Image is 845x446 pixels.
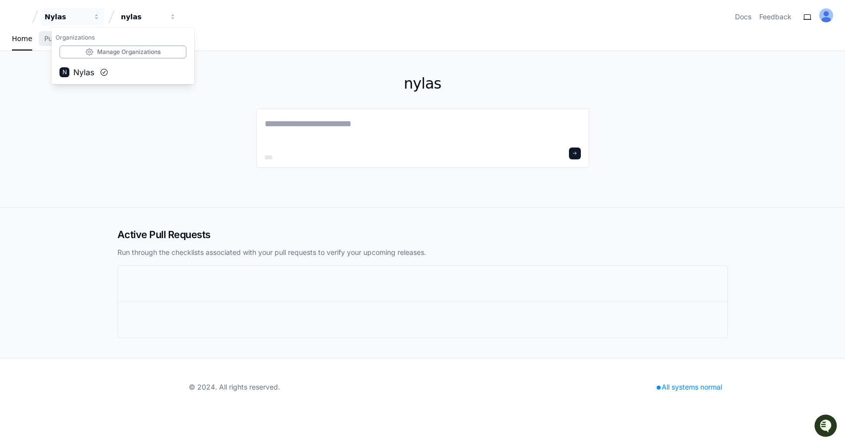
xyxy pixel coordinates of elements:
[169,77,180,89] button: Start new chat
[44,28,90,50] a: Pull Requests
[52,30,194,46] h1: Organizations
[12,36,32,42] span: Home
[813,413,840,440] iframe: Open customer support
[59,67,69,77] div: N
[759,12,791,22] button: Feedback
[10,74,28,92] img: 1756235613930-3d25f9e4-fa56-45dd-b3ad-e072dfbd1548
[256,75,589,93] h1: nylas
[70,103,120,111] a: Powered byPylon
[41,8,104,26] button: Nylas
[819,8,833,22] img: ALV-UjU-Uivu_cc8zlDcn2c9MNEgVYayUocKx0gHV_Yy_SMunaAAd7JZxK5fgww1Mi-cdUJK5q-hvUHnPErhbMG5W0ta4bF9-...
[52,28,194,84] div: Nylas
[34,74,163,84] div: Start new chat
[121,12,164,22] div: nylas
[99,104,120,111] span: Pylon
[117,8,180,26] button: nylas
[651,380,728,394] div: All systems normal
[117,248,728,257] p: Run through the checklists associated with your pull requests to verify your upcoming releases.
[73,66,94,78] span: Nylas
[44,36,90,42] span: Pull Requests
[12,28,32,50] a: Home
[117,228,728,242] h2: Active Pull Requests
[189,382,280,392] div: © 2024. All rights reserved.
[10,40,180,55] div: Welcome
[735,12,751,22] a: Docs
[10,10,30,30] img: PlayerZero
[34,84,144,92] div: We're offline, but we'll be back soon!
[59,46,186,58] a: Manage Organizations
[45,12,87,22] div: Nylas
